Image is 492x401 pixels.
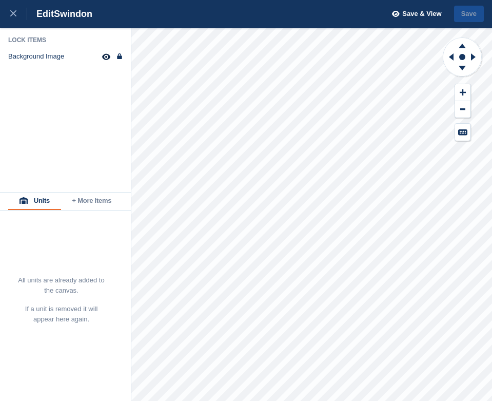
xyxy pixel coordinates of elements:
[455,124,470,141] button: Keyboard Shortcuts
[27,8,92,20] div: Edit Swindon
[454,6,484,23] button: Save
[17,304,105,324] p: If a unit is removed it will appear here again.
[455,101,470,118] button: Zoom Out
[386,6,442,23] button: Save & View
[402,9,441,19] span: Save & View
[8,193,61,210] button: Units
[455,84,470,101] button: Zoom In
[17,275,105,296] p: All units are already added to the canvas.
[8,36,123,44] div: Lock Items
[8,52,64,61] div: Background Image
[61,193,123,210] button: + More Items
